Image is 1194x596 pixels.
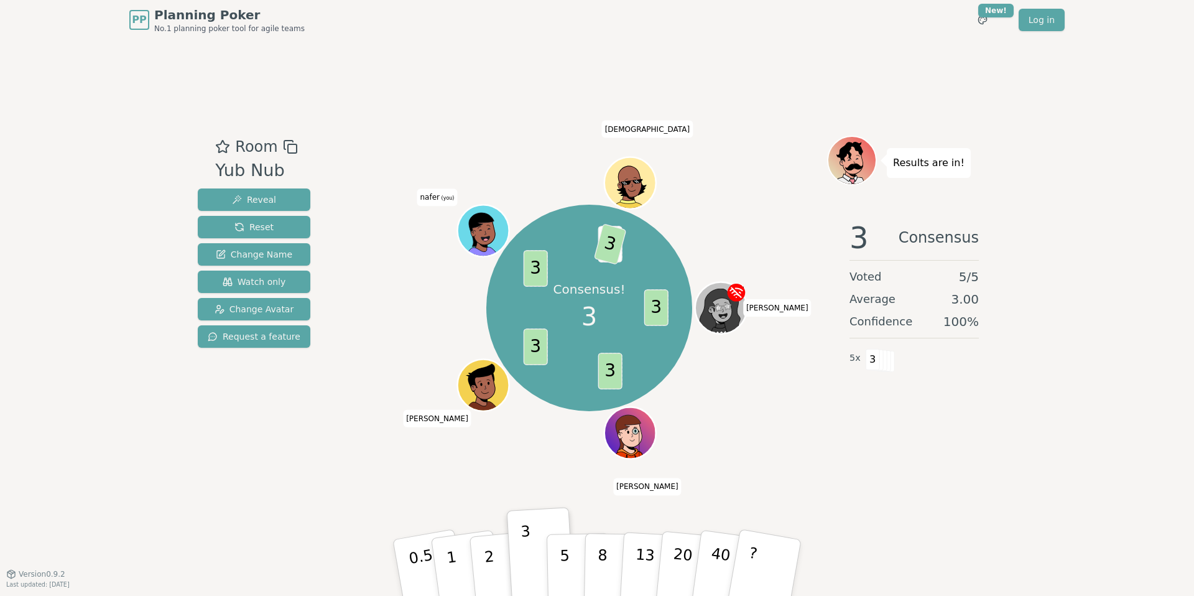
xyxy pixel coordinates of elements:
div: Yub Nub [215,158,297,184]
span: Watch only [223,276,286,288]
span: 5 / 5 [959,268,979,286]
span: 3 [593,223,626,265]
span: Voted [849,268,882,286]
div: New! [978,4,1014,17]
button: Version0.9.2 [6,569,65,579]
p: 3 [521,523,534,590]
span: 3 [644,290,668,327]
span: Click to change your name [417,189,457,206]
span: 3 [523,250,547,287]
span: (you) [440,195,455,201]
span: PP [132,12,146,27]
span: Change Name [216,248,292,261]
span: 3 [581,298,597,335]
p: Consensus! [550,280,627,299]
span: 100 % [943,313,979,330]
span: Change Avatar [215,303,294,315]
span: No.1 planning poker tool for agile teams [154,24,305,34]
button: Add as favourite [215,136,230,158]
span: 5 x [849,352,861,365]
span: Version 0.9.2 [19,569,65,579]
button: Reveal [198,189,310,211]
p: Results are in! [893,154,965,172]
button: New! [971,9,994,31]
button: Change Name [198,243,310,266]
span: Click to change your name [613,478,682,495]
span: 3 [523,329,547,366]
span: Room [235,136,277,158]
a: PPPlanning PokerNo.1 planning poker tool for agile teams [129,6,305,34]
span: Reset [234,221,274,233]
span: Request a feature [208,330,300,343]
span: Last updated: [DATE] [6,581,70,588]
a: Log in [1019,9,1065,31]
span: Confidence [849,313,912,330]
button: Watch only [198,271,310,293]
span: 3.00 [951,291,979,308]
span: Average [849,291,895,308]
span: 3 [598,353,622,390]
span: Reveal [232,193,276,206]
span: 3 [849,223,869,253]
span: Consensus [899,223,979,253]
button: Change Avatar [198,298,310,320]
span: Click to change your name [403,409,471,427]
span: 3 [866,349,880,370]
span: Click to change your name [743,299,812,317]
span: Click to change your name [602,120,693,137]
button: Click to change your avatar [459,207,507,255]
button: Request a feature [198,325,310,348]
span: Planning Poker [154,6,305,24]
button: Reset [198,216,310,238]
